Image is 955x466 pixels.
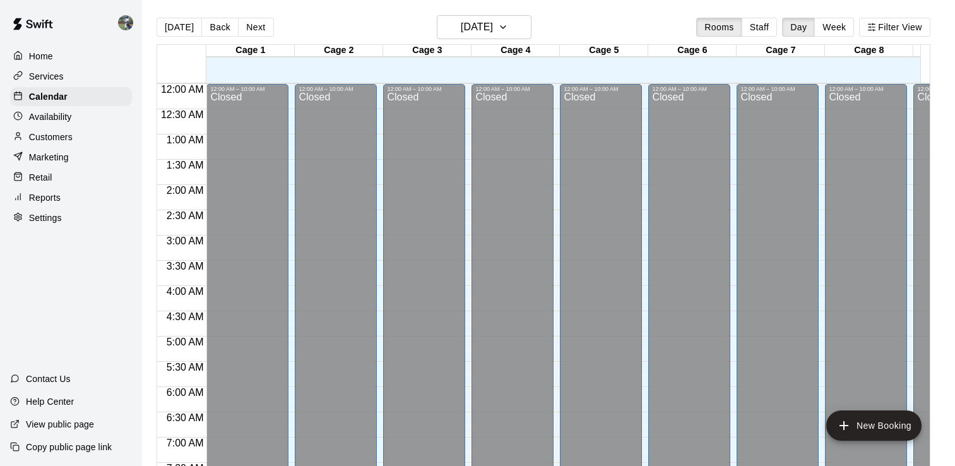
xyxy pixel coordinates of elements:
p: Customers [29,131,73,143]
p: Calendar [29,90,68,103]
a: Retail [10,168,132,187]
span: 12:00 AM [158,84,207,95]
a: Marketing [10,148,132,167]
a: Services [10,67,132,86]
span: 6:30 AM [163,412,207,423]
p: Settings [29,212,62,224]
div: Cage 3 [383,45,472,57]
button: Next [238,18,273,37]
div: 12:00 AM – 10:00 AM [564,86,638,92]
button: Week [814,18,854,37]
button: [DATE] [157,18,202,37]
span: 2:30 AM [163,210,207,221]
span: 4:00 AM [163,286,207,297]
button: Filter View [859,18,930,37]
a: Reports [10,188,132,207]
p: Contact Us [26,373,71,385]
p: Marketing [29,151,69,164]
span: 5:30 AM [163,362,207,373]
div: 12:00 AM – 10:00 AM [475,86,550,92]
div: 12:00 AM – 10:00 AM [210,86,285,92]
div: 12:00 AM – 10:00 AM [829,86,903,92]
p: Help Center [26,395,74,408]
button: add [826,410,922,441]
div: 12:00 AM – 10:00 AM [652,86,727,92]
div: Cage 2 [295,45,383,57]
a: Availability [10,107,132,126]
p: Home [29,50,53,63]
div: 12:00 AM – 10:00 AM [387,86,461,92]
p: View public page [26,418,94,431]
span: 5:00 AM [163,337,207,347]
a: Calendar [10,87,132,106]
div: Cage 4 [472,45,560,57]
button: Day [782,18,815,37]
button: Rooms [696,18,742,37]
span: 1:00 AM [163,134,207,145]
p: Copy public page link [26,441,112,453]
p: Retail [29,171,52,184]
p: Services [29,70,64,83]
span: 3:00 AM [163,236,207,246]
div: 12:00 AM – 10:00 AM [299,86,373,92]
span: 12:30 AM [158,109,207,120]
div: Cage 1 [206,45,295,57]
a: Home [10,47,132,66]
div: Cage 5 [560,45,648,57]
span: 4:30 AM [163,311,207,322]
span: 1:30 AM [163,160,207,170]
span: 2:00 AM [163,185,207,196]
button: Staff [742,18,778,37]
span: 6:00 AM [163,387,207,398]
p: Reports [29,191,61,204]
div: 12:00 AM – 10:00 AM [740,86,815,92]
h6: [DATE] [461,18,493,36]
div: Cage 6 [648,45,737,57]
span: 3:30 AM [163,261,207,272]
span: 7:00 AM [163,438,207,448]
div: Ryan Maylie [116,10,142,35]
img: Ryan Maylie [118,15,133,30]
a: Settings [10,208,132,227]
button: Back [201,18,239,37]
a: Customers [10,128,132,146]
button: [DATE] [437,15,531,39]
div: Cage 8 [825,45,913,57]
div: Cage 7 [737,45,825,57]
p: Availability [29,111,72,123]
